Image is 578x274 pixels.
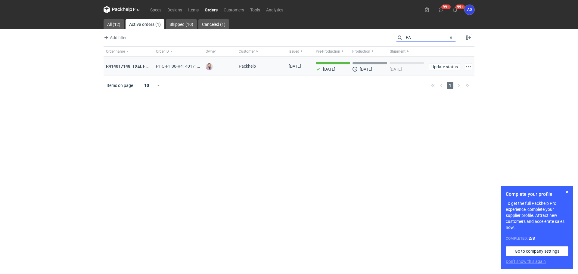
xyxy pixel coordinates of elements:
[352,49,370,54] span: Production
[185,6,202,13] a: Items
[506,191,568,198] h1: Complete your profile
[431,65,457,69] span: Update status
[465,63,472,70] button: Actions
[289,64,301,69] span: 12/08/2025
[506,258,546,264] button: Don’t show this again
[107,82,133,88] span: Items on page
[564,188,571,195] button: Skip for now
[166,19,197,29] a: Shipped (10)
[390,67,402,72] p: [DATE]
[239,64,256,69] span: Packhelp
[390,49,406,54] span: Shipment
[351,47,389,56] button: Production
[202,6,221,13] a: Orders
[529,236,535,241] strong: 2 / 8
[236,47,286,56] button: Customer
[286,47,313,56] button: Issued
[106,63,165,69] a: R414017148_TXEI, FODU,RC
[206,63,213,70] img: Klaudia Wiśniewska
[147,6,164,13] a: Specs
[316,49,340,54] span: Pre-Production
[239,49,255,54] span: Customer
[106,63,165,69] strong: R414017148_TXEI, FODU, EARC
[289,49,299,54] span: Issued
[198,19,229,29] a: Canceled (1)
[506,200,568,230] p: To get the full Packhelp Pro experience, complete your supplier profile. Attract new customers an...
[106,49,125,54] span: Order name
[137,81,157,90] div: 10
[323,67,335,72] p: [DATE]
[506,246,568,256] a: Go to company settings
[104,19,124,29] a: All (12)
[465,5,474,15] div: Anita Dolczewska
[126,19,164,29] a: Active orders (1)
[429,63,460,70] button: Update status
[506,235,568,242] div: Completed:
[389,47,426,56] button: Shipment
[156,63,238,69] span: PHO-PH00-R414017148_TXEI,-FODU,-EARC
[102,34,127,41] button: Add filter
[247,6,263,13] a: Tools
[447,82,453,89] span: 1
[263,6,286,13] a: Analytics
[104,6,140,13] svg: Packhelp Pro
[465,5,474,15] button: AD
[164,6,185,13] a: Designs
[103,34,127,41] span: Add filter
[450,5,460,14] button: 99+
[396,34,456,41] input: Search
[436,5,446,14] button: 99+
[206,49,216,54] span: Owner
[154,47,204,56] button: Order ID
[360,67,372,72] p: [DATE]
[313,47,351,56] button: Pre-Production
[221,6,247,13] a: Customers
[156,49,169,54] span: Order ID
[104,47,154,56] button: Order name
